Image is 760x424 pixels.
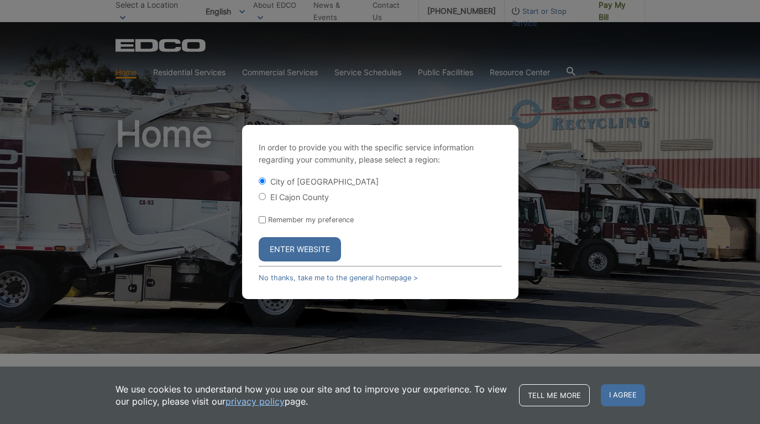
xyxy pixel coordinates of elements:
label: El Cajon County [270,192,329,202]
p: In order to provide you with the specific service information regarding your community, please se... [259,142,502,166]
span: I agree [601,384,645,406]
label: City of [GEOGRAPHIC_DATA] [270,177,379,186]
button: Enter Website [259,237,341,261]
a: privacy policy [226,395,285,407]
a: Tell me more [519,384,590,406]
a: No thanks, take me to the general homepage > [259,274,418,282]
label: Remember my preference [268,216,354,224]
p: We use cookies to understand how you use our site and to improve your experience. To view our pol... [116,383,508,407]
